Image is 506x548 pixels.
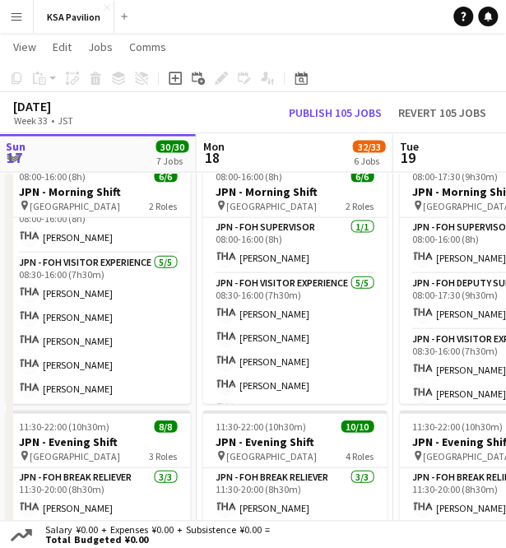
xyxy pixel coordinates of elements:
h3: JPN - Evening Shift [6,434,190,449]
span: 18 [200,148,224,167]
app-job-card: 08:00-16:00 (8h)6/6JPN - Morning Shift [GEOGRAPHIC_DATA]2 RolesJPN - FOH Supervisor1/108:00-16:00... [202,160,387,404]
span: Week 33 [10,114,51,127]
app-card-role: JPN - FOH Supervisor1/108:00-16:00 (8h)[PERSON_NAME] [6,197,190,253]
span: 19 [397,148,418,167]
button: Publish 105 jobs [282,104,388,122]
span: 11:30-22:00 (10h30m) [19,420,109,433]
span: 11:30-22:00 (10h30m) [216,420,306,433]
span: Comms [129,39,166,54]
span: [GEOGRAPHIC_DATA] [226,200,317,212]
span: Mon [202,139,224,154]
span: 08:00-17:30 (9h30m) [412,170,498,183]
div: JST [58,114,73,127]
span: Sun [6,139,26,154]
span: 3 Roles [149,450,177,462]
span: 17 [3,148,26,167]
button: KSA Pavilion [34,1,114,33]
h3: JPN - Morning Shift [6,184,190,199]
app-card-role: JPN - FOH Supervisor1/108:00-16:00 (8h)[PERSON_NAME] [202,218,387,274]
span: Edit [53,39,72,54]
span: 6/6 [350,170,374,183]
a: Jobs [81,36,119,58]
span: 2 Roles [346,200,374,212]
span: 8/8 [154,420,177,433]
span: 08:00-16:00 (8h) [216,170,282,183]
span: 32/33 [352,141,385,153]
a: Comms [123,36,173,58]
span: 6/6 [154,170,177,183]
span: Tue [399,139,418,154]
span: 10/10 [341,420,374,433]
span: 4 Roles [346,450,374,462]
span: 08:00-16:00 (8h) [19,170,86,183]
span: View [13,39,36,54]
app-card-role: JPN - FOH Visitor Experience5/508:30-16:00 (7h30m)[PERSON_NAME][PERSON_NAME][PERSON_NAME][PERSON_... [202,274,387,425]
span: Jobs [88,39,113,54]
app-card-role: JPN - FOH Visitor Experience5/508:30-16:00 (7h30m)[PERSON_NAME][PERSON_NAME][PERSON_NAME][PERSON_... [6,253,190,405]
span: 2 Roles [149,200,177,212]
div: [DATE] [13,98,111,114]
span: 30/30 [156,141,188,153]
button: Revert 105 jobs [392,104,493,122]
span: [GEOGRAPHIC_DATA] [30,450,120,462]
a: View [7,36,43,58]
span: 11:30-22:00 (10h30m) [412,420,503,433]
h3: JPN - Evening Shift [202,434,387,449]
h3: JPN - Morning Shift [202,184,387,199]
span: Total Budgeted ¥0.00 [45,535,270,545]
div: 7 Jobs [156,155,188,167]
app-job-card: 08:00-16:00 (8h)6/6JPN - Morning Shift [GEOGRAPHIC_DATA]2 RolesJPN - FOH Supervisor1/108:00-16:00... [6,160,190,404]
div: 6 Jobs [353,155,384,167]
span: [GEOGRAPHIC_DATA] [30,200,120,212]
span: [GEOGRAPHIC_DATA] [226,450,317,462]
div: Salary ¥0.00 + Expenses ¥0.00 + Subsistence ¥0.00 = [35,525,273,545]
a: Edit [46,36,78,58]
